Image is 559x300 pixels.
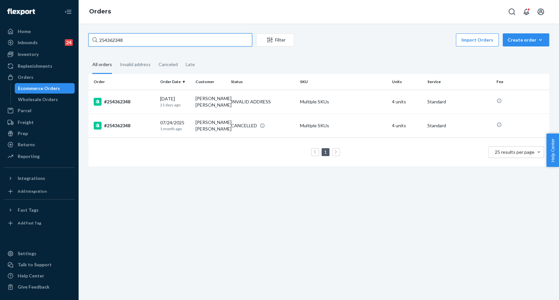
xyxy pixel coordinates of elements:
p: 1 month ago [160,126,190,132]
div: #254362348 [94,98,155,106]
div: #254362348 [94,122,155,130]
p: Standard [427,122,491,129]
button: Open Search Box [505,5,518,18]
span: Support [13,5,37,10]
th: Service [425,74,494,90]
button: Create order [503,33,549,46]
div: Parcel [18,107,31,114]
div: Wholesale Orders [18,96,58,103]
div: Settings [18,250,36,257]
button: Filter [256,33,294,46]
span: 25 results per page [495,149,534,155]
p: 21 days ago [160,102,190,108]
button: Help Center [546,133,559,167]
td: [PERSON_NAME] [PERSON_NAME] [193,90,228,114]
a: Prep [4,128,75,139]
div: Create order [508,37,544,43]
p: Standard [427,98,491,105]
div: Invalid address [120,56,151,73]
div: Late [186,56,195,73]
a: Add Integration [4,186,75,197]
div: Orders [18,74,33,80]
div: Integrations [18,175,45,182]
div: Canceled [158,56,178,73]
div: [DATE] [160,96,190,108]
div: Customer [196,79,226,84]
td: 4 units [389,90,425,114]
div: Ecommerce Orders [18,85,60,92]
div: Inventory [18,51,39,58]
div: Help Center [18,273,44,279]
th: Order [88,74,158,90]
div: Home [18,28,31,35]
button: Give Feedback [4,282,75,292]
th: Status [228,74,297,90]
a: Page 1 is your current page [323,149,328,155]
a: Wholesale Orders [15,94,75,105]
a: Add Fast Tag [4,218,75,228]
button: Close Navigation [62,5,75,18]
img: Flexport logo [7,9,35,15]
div: INVALID ADDRESS [231,98,271,105]
div: Give Feedback [18,284,49,290]
button: Fast Tags [4,205,75,215]
div: 07/24/2025 [160,119,190,132]
button: Talk to Support [4,259,75,270]
a: Replenishments [4,61,75,71]
td: Multiple SKUs [297,114,389,137]
button: Import Orders [456,33,499,46]
th: Order Date [158,74,193,90]
a: Inventory [4,49,75,60]
div: Prep [18,130,28,137]
div: All orders [92,56,112,74]
button: Open account menu [534,5,547,18]
a: Inbounds24 [4,37,75,48]
td: [PERSON_NAME] [PERSON_NAME] [193,114,228,137]
div: Add Integration [18,188,47,194]
button: Integrations [4,173,75,184]
a: Ecommerce Orders [15,83,75,94]
div: Talk to Support [18,261,52,268]
input: Search orders [88,33,252,46]
div: Fast Tags [18,207,39,213]
div: Reporting [18,153,40,160]
div: Filter [256,37,294,43]
a: Reporting [4,151,75,162]
div: Inbounds [18,39,38,46]
td: Multiple SKUs [297,90,389,114]
a: Home [4,26,75,37]
a: Settings [4,248,75,259]
div: Add Fast Tag [18,220,41,226]
a: Parcel [4,105,75,116]
th: Fee [494,74,549,90]
ol: breadcrumbs [84,2,116,21]
div: Replenishments [18,63,52,69]
th: SKU [297,74,389,90]
td: 4 units [389,114,425,137]
a: Returns [4,139,75,150]
button: Open notifications [520,5,533,18]
a: Orders [89,8,111,15]
a: Freight [4,117,75,128]
a: Help Center [4,271,75,281]
div: CANCELLED [231,122,257,129]
div: Freight [18,119,34,126]
div: 24 [65,39,73,46]
th: Units [389,74,425,90]
div: Returns [18,141,35,148]
a: Orders [4,72,75,82]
